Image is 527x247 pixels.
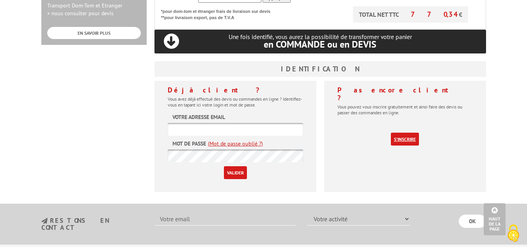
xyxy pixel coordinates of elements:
label: Mot de passe [172,140,206,147]
button: Cookies (fenêtre modale) [500,220,527,247]
p: Transport Dom-Tom et Etranger [47,2,141,17]
h3: Identification [154,61,486,77]
span: en COMMANDE ou en DEVIS [264,38,376,50]
a: (Mot de passe oublié ?) [208,140,263,147]
label: Votre adresse email [172,113,225,121]
p: Vous pouvez vous inscrire gratuitement et ainsi faire des devis ou passer des commandes en ligne. [337,104,473,116]
input: OK [459,215,486,228]
h4: Déjà client ? [168,86,303,94]
a: S'inscrire [391,133,419,146]
p: Vous avez déjà effectué des devis ou commandes en ligne ? Identifiez-vous en tapant ici votre log... [168,96,303,108]
img: Cookies (fenêtre modale) [504,224,523,243]
a: Haut de la page [484,203,506,235]
h3: restons en contact [41,217,144,231]
input: Votre email [155,212,296,226]
input: Valider [224,166,247,179]
p: *pour dom-tom et étranger frais de livraison sur devis **pour livraison export, pas de T.V.A [161,6,278,21]
p: TOTAL NET TTC € [353,6,468,23]
p: Une fois identifié, vous aurez la possibilité de transformer votre panier [154,33,486,49]
span: 770,34 [411,10,459,19]
a: EN SAVOIR PLUS [47,27,141,39]
span: > nous consulter pour devis [47,10,114,17]
img: newsletter.jpg [41,218,48,224]
h4: Pas encore client ? [337,86,473,102]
